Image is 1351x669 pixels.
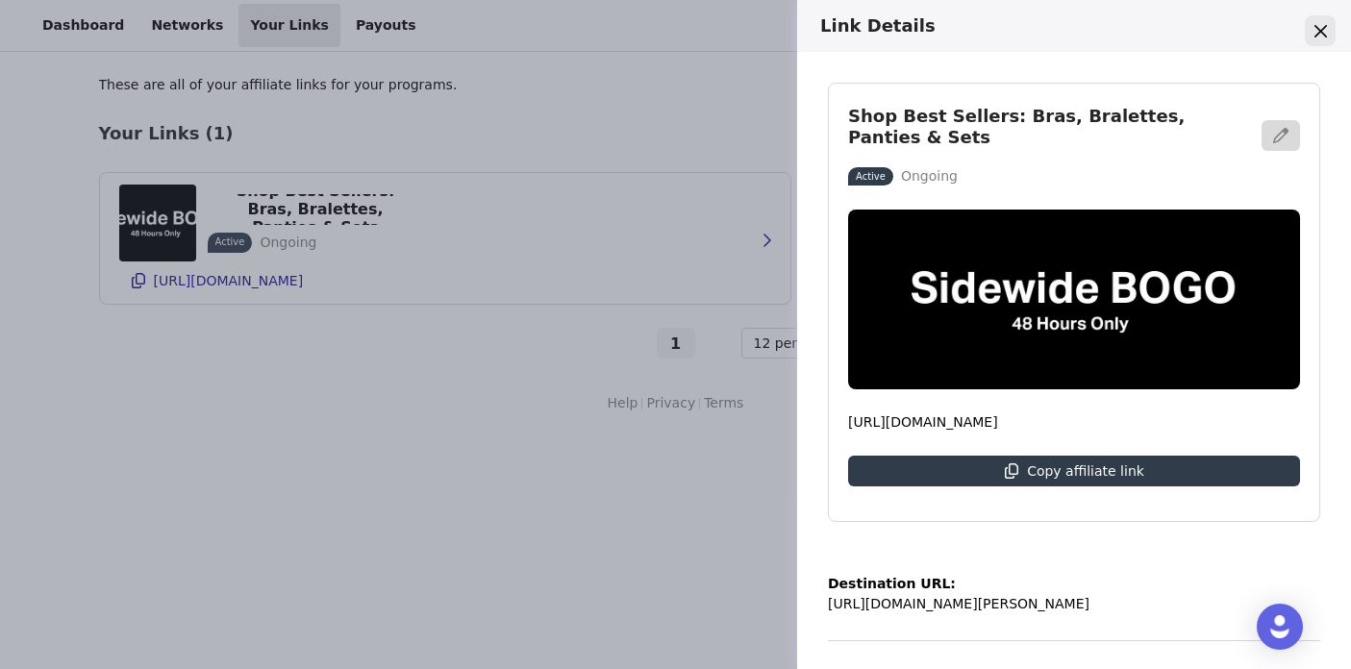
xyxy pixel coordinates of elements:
[901,166,958,186] p: Ongoing
[828,574,1089,594] p: Destination URL:
[856,169,886,184] p: Active
[1305,15,1336,46] button: Close
[848,456,1300,486] button: Copy affiliate link
[848,412,1300,433] p: [URL][DOMAIN_NAME]
[820,15,1303,37] h3: Link Details
[848,210,1300,390] img: Shop Best Sellers: Bras, Bralettes, Panties & Sets
[1027,463,1144,479] p: Copy affiliate link
[828,594,1089,614] p: [URL][DOMAIN_NAME][PERSON_NAME]
[1257,604,1303,650] div: Open Intercom Messenger
[848,106,1250,147] h3: Shop Best Sellers: Bras, Bralettes, Panties & Sets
